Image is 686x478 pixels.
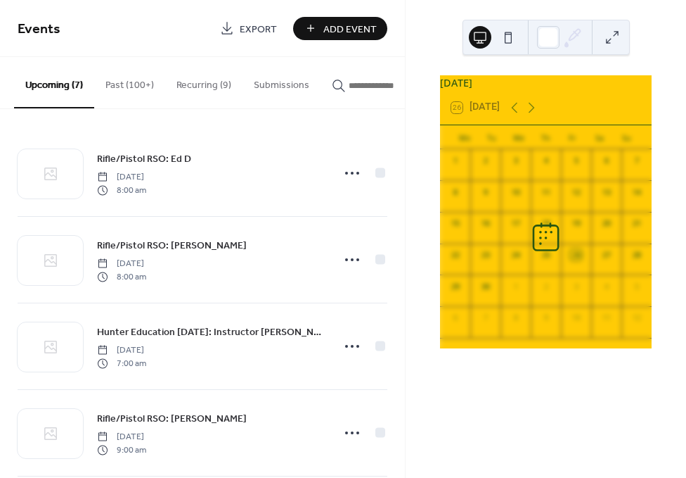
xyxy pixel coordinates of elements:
div: 11 [540,187,551,198]
div: [DATE] [440,75,652,91]
div: 16 [479,218,491,229]
div: 20 [600,218,611,229]
div: Fr [559,125,586,149]
div: 28 [630,249,642,260]
span: 9:00 am [97,444,146,456]
button: Upcoming (7) [14,57,94,108]
div: 14 [630,187,642,198]
span: [DATE] [97,431,146,444]
div: We [505,125,532,149]
div: Tu [478,125,505,149]
div: 6 [600,155,611,166]
button: Recurring (9) [165,57,242,107]
div: 22 [449,249,460,260]
span: 8:00 am [97,184,146,196]
div: 25 [540,249,551,260]
span: Add Event [323,22,377,37]
div: 1 [449,155,460,166]
div: 5 [630,281,642,292]
div: 9 [540,312,551,323]
span: Rifle/Pistol RSO: [PERSON_NAME] [97,412,247,427]
div: 18 [540,218,551,229]
span: Rifle/Pistol RSO: Ed D [97,152,191,167]
div: 2 [479,155,491,166]
span: [DATE] [97,171,146,184]
div: 11 [600,312,611,323]
a: Hunter Education [DATE]: Instructor [PERSON_NAME] [97,324,324,340]
div: 4 [540,155,551,166]
span: [DATE] [97,258,146,270]
div: Su [614,125,640,149]
div: 4 [600,281,611,292]
div: 30 [479,281,491,292]
div: Th [532,125,559,149]
button: Submissions [242,57,321,107]
div: 3 [510,155,521,166]
div: Mo [451,125,478,149]
a: Rifle/Pistol RSO: Ed D [97,151,191,167]
div: 21 [630,218,642,229]
div: 26 [570,249,581,260]
div: 7 [479,312,491,323]
div: 27 [600,249,611,260]
span: Hunter Education [DATE]: Instructor [PERSON_NAME] [97,325,324,340]
div: 2 [540,281,551,292]
div: 7 [630,155,642,166]
div: 9 [479,187,491,198]
span: 7:00 am [97,357,146,370]
div: 1 [510,281,521,292]
div: 29 [449,281,460,292]
a: Export [209,17,287,40]
a: Rifle/Pistol RSO: [PERSON_NAME] [97,237,247,253]
div: 17 [510,218,521,229]
div: 19 [570,218,581,229]
div: 8 [510,312,521,323]
div: 6 [449,312,460,323]
a: Rifle/Pistol RSO: [PERSON_NAME] [97,410,247,427]
button: Past (100+) [94,57,165,107]
div: Sa [586,125,613,149]
div: 10 [570,312,581,323]
div: 15 [449,218,460,229]
span: [DATE] [97,344,146,357]
div: 10 [510,187,521,198]
span: Export [240,22,277,37]
div: 23 [479,249,491,260]
span: Rifle/Pistol RSO: [PERSON_NAME] [97,239,247,253]
div: 3 [570,281,581,292]
button: Add Event [293,17,387,40]
span: 8:00 am [97,270,146,283]
div: 5 [570,155,581,166]
div: 12 [570,187,581,198]
div: 8 [449,187,460,198]
div: 12 [630,312,642,323]
div: 24 [510,249,521,260]
span: Events [18,15,60,43]
div: 13 [600,187,611,198]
